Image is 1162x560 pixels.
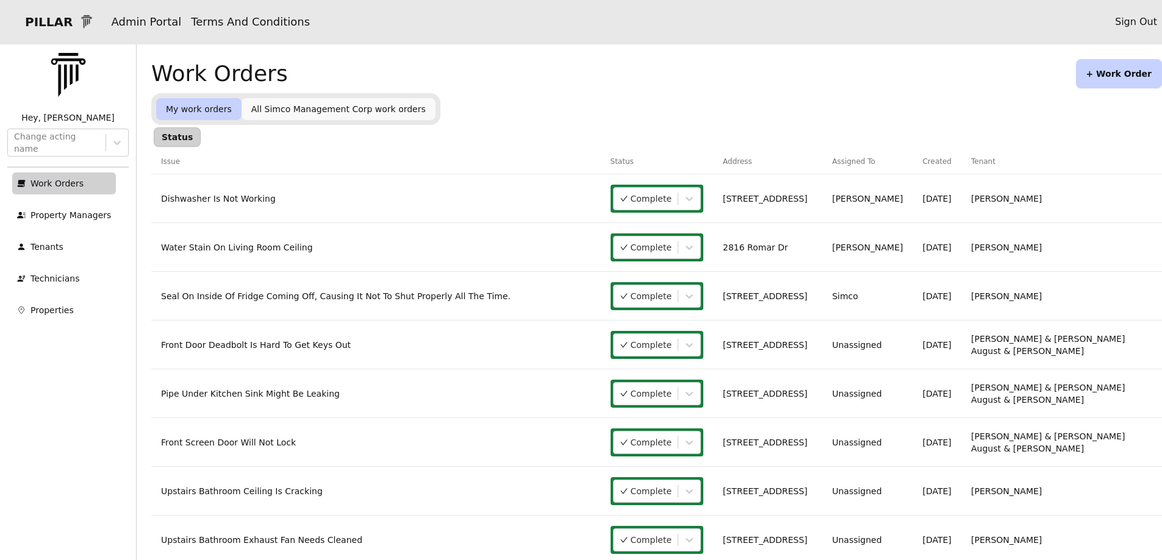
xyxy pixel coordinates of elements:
a: Unassigned [832,438,881,447]
a: [DATE] [922,340,951,350]
a: [DATE] [922,194,951,204]
a: Unassigned [832,389,881,399]
a: Technicians [12,268,116,289]
a: [DATE] [922,486,951,496]
a: Seal On Inside Of Fridge Coming Off, Causing It Not To Shut Properly All The Time. [161,291,511,301]
a: Property Managers [12,204,116,226]
a: Unassigned [832,486,881,496]
a: [PERSON_NAME] [832,194,903,204]
a: Unassigned [832,535,881,545]
img: PILLAR [38,44,99,105]
a: [STREET_ADDRESS] [723,340,808,350]
a: [STREET_ADDRESS] [723,486,808,496]
h1: Work Orders [151,62,288,86]
a: My work orders [156,98,242,120]
a: Front Door Deadbolt Is Hard To Get Keys Out [161,340,351,350]
a: [STREET_ADDRESS] [723,389,808,399]
a: Front Screen Door Will Not Lock [161,438,296,447]
a: [STREET_ADDRESS] [723,291,808,301]
a: [STREET_ADDRESS] [723,535,808,545]
a: [STREET_ADDRESS] [723,438,808,447]
a: Terms And Conditions [191,15,310,28]
p: Properties [30,304,74,316]
a: [PERSON_NAME] & [PERSON_NAME] August & [PERSON_NAME] [971,334,1125,356]
a: Water Stain On Living Room Ceiling [161,243,313,252]
th: Created [913,149,961,174]
a: Simco [832,291,858,301]
a: 2816 Romar Dr [723,243,788,252]
a: Dishwasher Is Not Working [161,194,276,204]
div: Change acting name [14,130,99,155]
th: Status [601,149,713,174]
a: All Simco Management Corp work orders [242,98,436,120]
a: PILLAR [5,7,106,37]
a: Work Orders [12,172,116,194]
th: Tenant [961,149,1162,174]
p: PILLAR [15,13,73,30]
img: 1 [77,13,96,31]
a: [PERSON_NAME] & [PERSON_NAME] August & [PERSON_NAME] [971,431,1125,453]
p: Work Orders [30,177,84,190]
th: Issue [151,149,601,174]
a: [PERSON_NAME] [832,243,903,252]
a: [DATE] [922,438,951,447]
a: [DATE] [922,389,951,399]
a: [DATE] [922,291,951,301]
a: [PERSON_NAME] [971,194,1042,204]
a: [DATE] [922,243,951,252]
a: Upstairs Bathroom Exhaust Fan Needs Cleaned [161,535,362,545]
button: + Work Order [1076,59,1162,88]
a: Upstairs Bathroom Ceiling Is Cracking [161,486,323,496]
a: [PERSON_NAME] & [PERSON_NAME] August & [PERSON_NAME] [971,383,1125,405]
a: Sign Out [1115,15,1157,29]
a: Tenants [12,236,116,258]
a: [PERSON_NAME] [971,291,1042,301]
a: Properties [12,299,116,321]
a: Pipe Under Kitchen Sink Might Be Leaking [161,389,340,399]
a: [PERSON_NAME] [971,243,1042,252]
a: Admin Portal [111,15,181,28]
p: Technicians [30,272,79,285]
a: [DATE] [922,535,951,545]
p: Tenants [30,241,63,253]
th: Assigned To [822,149,913,174]
div: Status [154,127,201,147]
a: Unassigned [832,340,881,350]
a: [STREET_ADDRESS] [723,194,808,204]
a: [PERSON_NAME] [971,486,1042,496]
p: Property Managers [30,209,111,221]
a: [PERSON_NAME] [971,535,1042,545]
th: Address [713,149,822,174]
p: Hey, [PERSON_NAME] [7,112,129,124]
